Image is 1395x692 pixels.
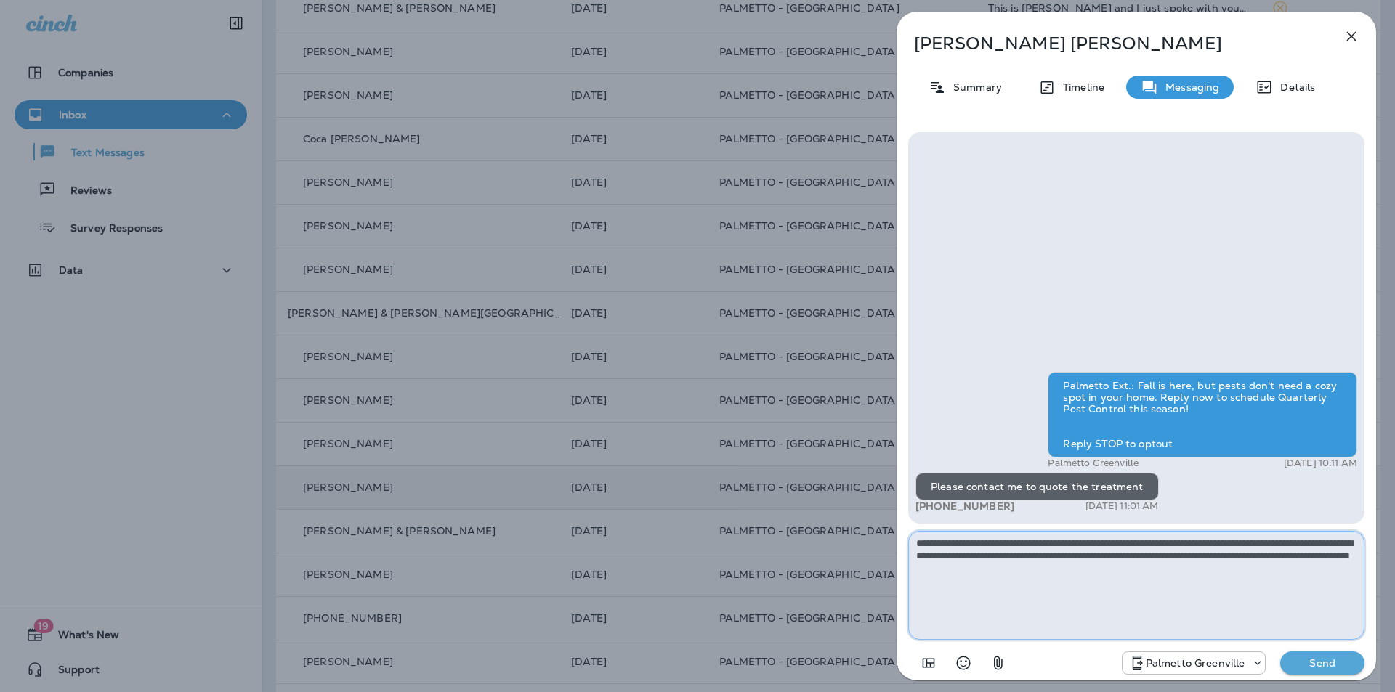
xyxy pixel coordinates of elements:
p: Summary [946,81,1002,93]
button: Add in a premade template [914,648,943,677]
p: Palmetto Greenville [1048,457,1139,469]
div: +1 (864) 385-1074 [1123,654,1266,672]
p: [PERSON_NAME] [PERSON_NAME] [914,33,1311,54]
div: Palmetto Ext.: Fall is here, but pests don't need a cozy spot in your home. Reply now to schedule... [1048,372,1357,457]
div: Please contact me to quote the treatment [915,473,1159,500]
p: Messaging [1158,81,1219,93]
p: [DATE] 10:11 AM [1284,457,1357,469]
p: [DATE] 11:01 AM [1085,500,1159,512]
p: Details [1273,81,1315,93]
button: Select an emoji [949,648,978,677]
p: Send [1292,656,1353,669]
span: [PHONE_NUMBER] [915,500,1014,513]
p: Palmetto Greenville [1146,657,1245,669]
button: Send [1280,651,1364,675]
p: Timeline [1056,81,1104,93]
